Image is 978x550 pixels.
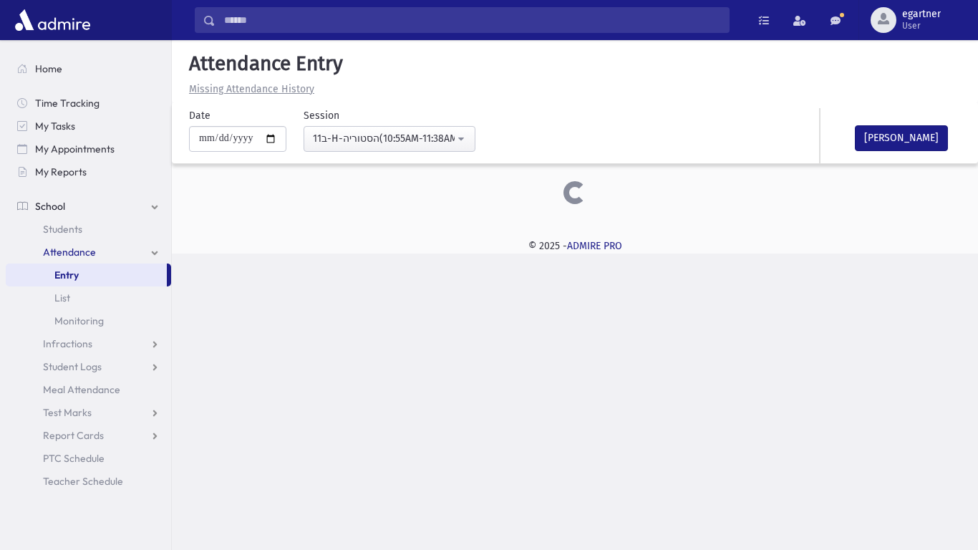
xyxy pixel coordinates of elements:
span: Students [43,223,82,236]
span: List [54,291,70,304]
input: Search [216,7,729,33]
a: Report Cards [6,424,171,447]
span: User [902,20,941,32]
a: List [6,286,171,309]
a: PTC Schedule [6,447,171,470]
a: School [6,195,171,218]
a: Time Tracking [6,92,171,115]
span: My Tasks [35,120,75,132]
a: My Reports [6,160,171,183]
div: 11ב-H-הסטוריה(10:55AM-11:38AM) [313,131,455,146]
button: 11ב-H-הסטוריה(10:55AM-11:38AM) [304,126,475,152]
a: Students [6,218,171,241]
label: Date [189,108,210,123]
span: Home [35,62,62,75]
button: [PERSON_NAME] [855,125,948,151]
span: Report Cards [43,429,104,442]
a: My Tasks [6,115,171,137]
a: My Appointments [6,137,171,160]
a: Missing Attendance History [183,83,314,95]
span: Test Marks [43,406,92,419]
a: Monitoring [6,309,171,332]
span: My Appointments [35,143,115,155]
span: Infractions [43,337,92,350]
a: Entry [6,264,167,286]
a: Meal Attendance [6,378,171,401]
span: Teacher Schedule [43,475,123,488]
span: My Reports [35,165,87,178]
span: PTC Schedule [43,452,105,465]
div: © 2025 - [195,238,955,254]
span: School [35,200,65,213]
a: Test Marks [6,401,171,424]
span: Monitoring [54,314,104,327]
a: Attendance [6,241,171,264]
a: ADMIRE PRO [567,240,622,252]
span: Entry [54,269,79,281]
a: Teacher Schedule [6,470,171,493]
span: Attendance [43,246,96,259]
a: Home [6,57,171,80]
a: Student Logs [6,355,171,378]
span: Student Logs [43,360,102,373]
span: Time Tracking [35,97,100,110]
u: Missing Attendance History [189,83,314,95]
span: egartner [902,9,941,20]
a: Infractions [6,332,171,355]
img: AdmirePro [11,6,94,34]
label: Session [304,108,339,123]
span: Meal Attendance [43,383,120,396]
h5: Attendance Entry [183,52,967,76]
